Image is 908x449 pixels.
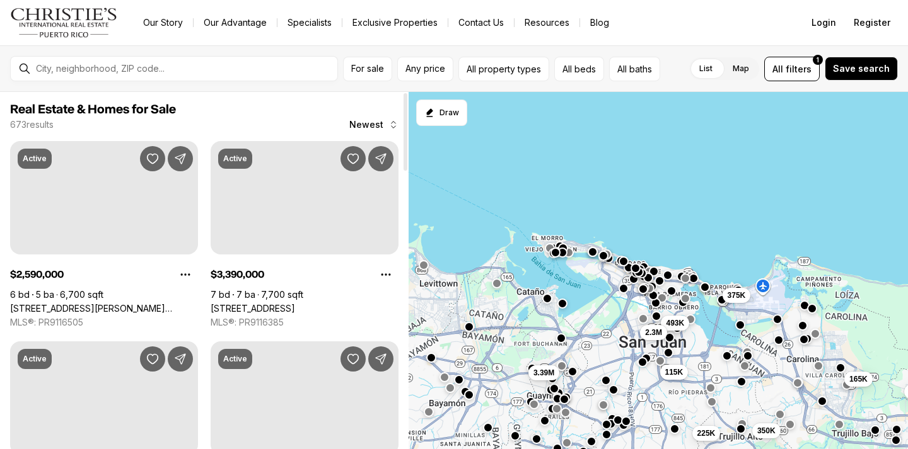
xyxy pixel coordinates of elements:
a: Specialists [277,14,342,31]
button: Register [846,10,898,35]
button: 375K [723,288,751,303]
span: 2.3M [645,327,662,338]
button: Login [804,10,844,35]
button: 3.39M [528,365,559,380]
span: Login [812,18,836,28]
button: Save search [825,57,898,81]
a: Resources [515,14,579,31]
button: Share Property [368,346,393,372]
span: 493K [666,318,684,328]
a: Our Advantage [194,14,277,31]
span: For sale [351,64,384,74]
button: Save Property: 1 VENUS GARDES [340,346,366,372]
button: Newest [342,112,406,137]
span: All [772,62,783,76]
span: 1 [817,55,819,65]
label: Map [723,57,759,80]
span: Real Estate & Homes for Sale [10,103,176,116]
button: All beds [554,57,604,81]
p: Active [23,154,47,164]
button: 2.3M [640,325,667,340]
p: Active [223,354,247,364]
button: Property options [373,262,399,287]
span: Any price [405,64,445,74]
button: Contact Us [448,14,514,31]
button: Share Property [368,146,393,171]
button: All baths [609,57,660,81]
a: Exclusive Properties [342,14,448,31]
span: 375K [728,290,746,300]
button: Property options [173,262,198,287]
p: Active [23,354,47,364]
button: Save Property: 54 KING'S COURT ST #10B [140,346,165,372]
label: List [689,57,723,80]
button: All property types [458,57,549,81]
span: 115K [665,367,684,377]
button: Save Property: 152 CALLE LUNA [140,146,165,171]
button: Save Property: 504 TINTILLO HILLS ESTATES RD [340,146,366,171]
span: 3.39M [533,368,554,378]
a: 504 TINTILLO HILLS ESTATES RD, GUAYNABO PR, 00966 [211,303,295,314]
a: Our Story [133,14,193,31]
a: Blog [580,14,619,31]
button: For sale [343,57,392,81]
button: Start drawing [416,99,467,126]
button: Share Property [168,146,193,171]
img: logo [10,8,118,38]
p: Active [223,154,247,164]
button: 493K [661,315,689,331]
button: 115K [660,365,689,380]
span: filters [786,62,812,76]
a: 152 CALLE LUNA, SAN JUAN PR, 00901 [10,303,198,314]
button: Any price [397,57,453,81]
p: 673 results [10,120,54,130]
span: Save search [833,64,890,74]
span: Register [854,18,890,28]
button: Allfilters1 [764,57,820,81]
span: Newest [349,120,383,130]
button: Share Property [168,346,193,372]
